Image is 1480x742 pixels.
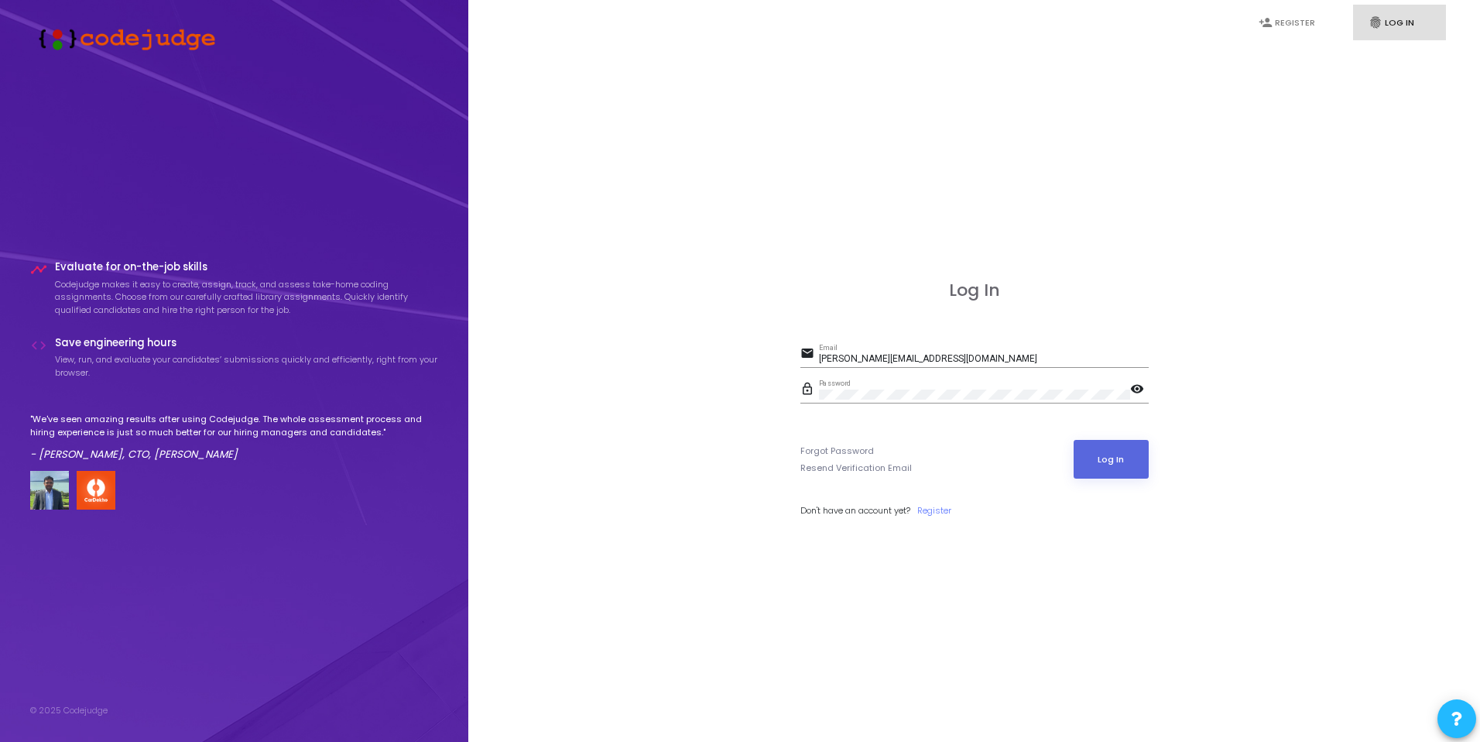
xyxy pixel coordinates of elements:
a: person_addRegister [1243,5,1336,41]
a: Register [917,504,951,517]
mat-icon: visibility [1130,381,1149,400]
a: fingerprintLog In [1353,5,1446,41]
i: code [30,337,47,354]
img: user image [30,471,69,510]
mat-icon: email [800,345,819,364]
i: fingerprint [1369,15,1382,29]
span: Don't have an account yet? [800,504,910,517]
img: company-logo [77,471,115,510]
p: "We've seen amazing results after using Codejudge. The whole assessment process and hiring experi... [30,413,439,438]
div: © 2025 Codejudge [30,704,108,717]
h4: Evaluate for on-the-job skills [55,261,439,273]
button: Log In [1074,440,1149,479]
h4: Save engineering hours [55,337,439,349]
mat-icon: lock_outline [800,381,819,400]
p: Codejudge makes it easy to create, assign, track, and assess take-home coding assignments. Choose... [55,278,439,317]
input: Email [819,354,1149,365]
a: Resend Verification Email [800,462,912,475]
h3: Log In [800,280,1149,301]
p: View, run, and evaluate your candidates’ submissions quickly and efficiently, right from your bro... [55,353,439,379]
a: Forgot Password [800,445,874,458]
em: - [PERSON_NAME], CTO, [PERSON_NAME] [30,447,238,462]
i: timeline [30,261,47,278]
i: person_add [1259,15,1273,29]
